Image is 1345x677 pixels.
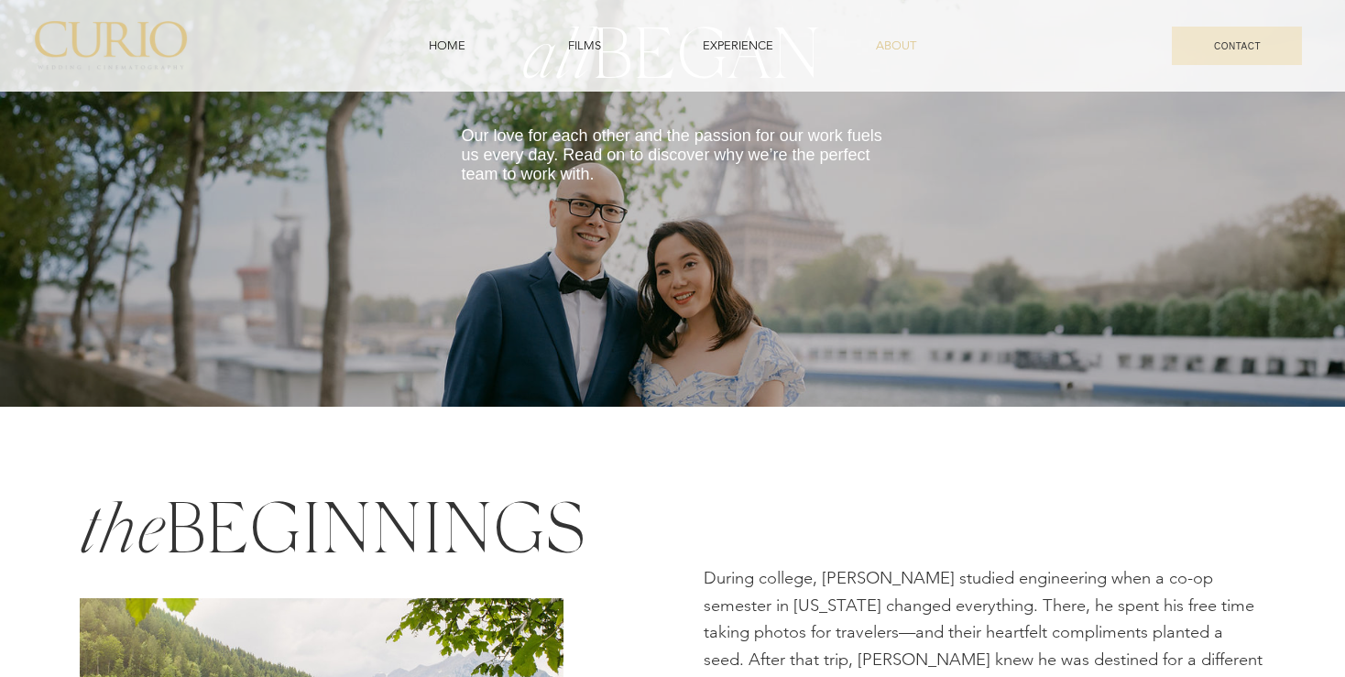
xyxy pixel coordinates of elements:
span: the [79,482,585,568]
a: EXPERIENCE [655,28,820,63]
span: EXPERIENCE [703,38,773,54]
a: HOME [382,28,513,63]
img: C_Logo.png [34,21,187,70]
span: HOME [429,38,465,54]
nav: Site [382,28,964,63]
a: FILMS [520,28,648,63]
span: BEGINNINGS [165,482,585,568]
a: CONTACT [1172,27,1302,65]
span: ABOUT [876,38,916,54]
span: CONTACT [1214,41,1261,51]
span: Our love for each other and the passion for our work fuels us every day. Read on to discover why ... [462,126,882,183]
a: ABOUT [828,28,963,63]
span: FILMS [568,38,601,54]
